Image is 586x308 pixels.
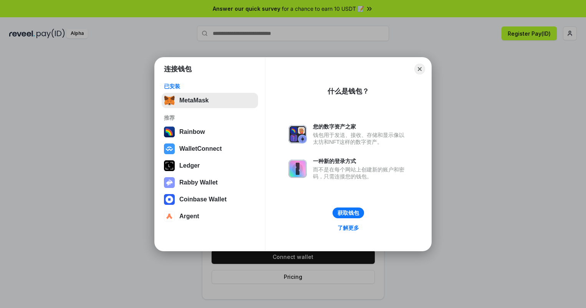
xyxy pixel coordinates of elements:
img: svg+xml,%3Csvg%20width%3D%2228%22%20height%3D%2228%22%20viewBox%3D%220%200%2028%2028%22%20fill%3D... [164,211,175,222]
img: svg+xml,%3Csvg%20width%3D%2228%22%20height%3D%2228%22%20viewBox%3D%220%200%2028%2028%22%20fill%3D... [164,194,175,205]
div: Rabby Wallet [179,179,218,186]
button: Coinbase Wallet [162,192,258,207]
div: 您的数字资产之家 [313,123,408,130]
button: Close [414,64,425,74]
div: Rainbow [179,128,205,135]
img: svg+xml,%3Csvg%20xmlns%3D%22http%3A%2F%2Fwww.w3.org%2F2000%2Fsvg%22%20width%3D%2228%22%20height%3... [164,160,175,171]
img: svg+xml,%3Csvg%20xmlns%3D%22http%3A%2F%2Fwww.w3.org%2F2000%2Fsvg%22%20fill%3D%22none%22%20viewBox... [288,125,307,143]
h1: 连接钱包 [164,64,192,74]
img: svg+xml,%3Csvg%20xmlns%3D%22http%3A%2F%2Fwww.w3.org%2F2000%2Fsvg%22%20fill%3D%22none%22%20viewBox... [164,177,175,188]
a: 了解更多 [333,223,364,233]
div: 而不是在每个网站上创建新的账户和密码，只需连接您的钱包。 [313,166,408,180]
div: 推荐 [164,114,256,121]
img: svg+xml,%3Csvg%20width%3D%2228%22%20height%3D%2228%22%20viewBox%3D%220%200%2028%2028%22%20fill%3D... [164,143,175,154]
div: 一种新的登录方式 [313,158,408,165]
button: Ledger [162,158,258,173]
div: WalletConnect [179,145,222,152]
div: 获取钱包 [338,209,359,216]
div: 什么是钱包？ [328,87,369,96]
img: svg+xml,%3Csvg%20fill%3D%22none%22%20height%3D%2233%22%20viewBox%3D%220%200%2035%2033%22%20width%... [164,95,175,106]
div: Argent [179,213,199,220]
div: Coinbase Wallet [179,196,227,203]
button: Rainbow [162,124,258,140]
div: 了解更多 [338,224,359,231]
button: 获取钱包 [333,208,364,218]
button: Argent [162,209,258,224]
div: Ledger [179,162,200,169]
button: WalletConnect [162,141,258,156]
div: 已安装 [164,83,256,90]
img: svg+xml,%3Csvg%20xmlns%3D%22http%3A%2F%2Fwww.w3.org%2F2000%2Fsvg%22%20fill%3D%22none%22%20viewBox... [288,160,307,178]
button: Rabby Wallet [162,175,258,190]
img: svg+xml,%3Csvg%20width%3D%22120%22%20height%3D%22120%22%20viewBox%3D%220%200%20120%20120%22%20fil... [164,127,175,137]
div: MetaMask [179,97,209,104]
button: MetaMask [162,93,258,108]
div: 钱包用于发送、接收、存储和显示像以太坊和NFT这样的数字资产。 [313,132,408,145]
